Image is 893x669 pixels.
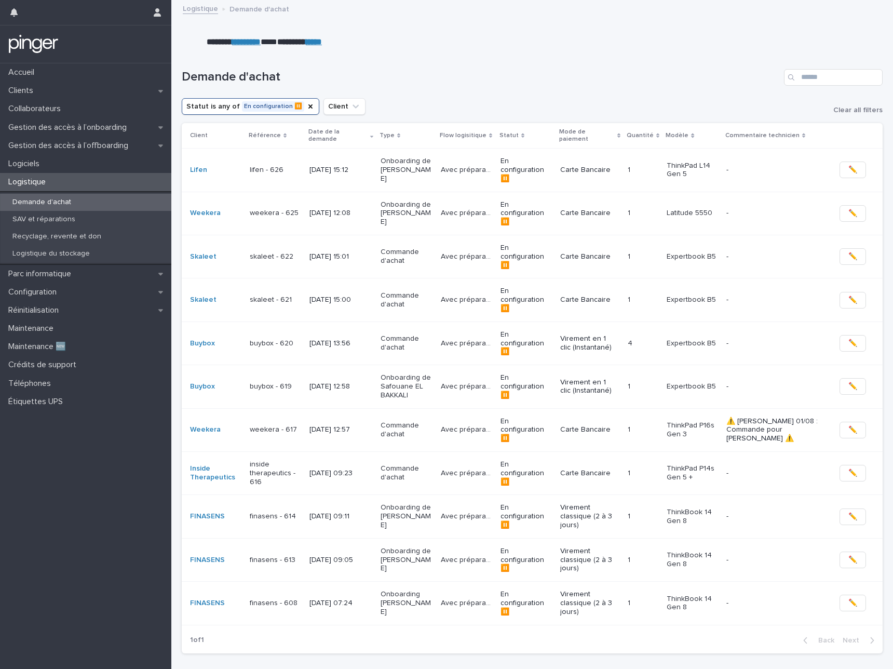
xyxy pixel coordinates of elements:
[441,510,494,521] p: Avec préparation 🛠️
[628,467,632,478] p: 1
[4,269,79,279] p: Parc informatique
[500,460,552,486] p: En configuration ⏸️
[190,166,207,175] a: Lifen
[308,126,368,145] p: Date de la demande
[840,595,866,611] button: ✏️
[726,296,827,304] p: -
[667,252,718,261] p: Expertbook B5
[309,252,361,261] p: [DATE] 15:01
[500,330,552,356] p: En configuration ⏸️
[848,512,857,522] span: ✏️
[441,164,494,175] p: Avec préparation 🛠️
[560,209,612,218] p: Carte Bancaire
[848,251,857,262] span: ✏️
[726,382,827,391] p: -
[628,380,632,391] p: 1
[667,382,718,391] p: Expertbook B5
[441,293,494,304] p: Avec préparation 🛠️
[182,192,883,235] tr: Weekera weekera - 625[DATE] 12:08Onboarding de [PERSON_NAME]Avec préparation 🛠️Avec préparation 🛠...
[309,382,361,391] p: [DATE] 12:58
[559,126,615,145] p: Mode de paiement
[381,334,432,352] p: Commande d'achat
[229,3,289,14] p: Demande d'achat
[190,209,221,218] a: Weekera
[560,378,612,396] p: Virement en 1 clic (Instantané)
[182,278,883,322] tr: Skaleet skaleet - 621[DATE] 15:00Commande d'achatAvec préparation 🛠️Avec préparation 🛠️ En config...
[825,106,883,114] button: Clear all filters
[190,339,215,348] a: Buybox
[4,141,137,151] p: Gestion des accès à l’offboarding
[500,287,552,313] p: En configuration ⏸️
[840,162,866,178] button: ✏️
[4,287,65,297] p: Configuration
[380,130,395,141] p: Type
[441,250,494,261] p: Avec préparation 🛠️
[667,508,718,526] p: ThinkBook 14 Gen 8
[833,106,883,114] span: Clear all filters
[726,512,827,521] p: -
[249,130,281,141] p: Référence
[628,554,632,565] p: 1
[726,469,827,478] p: -
[726,556,827,565] p: -
[309,166,361,175] p: [DATE] 15:12
[4,68,43,77] p: Accueil
[500,590,552,616] p: En configuration ⏸️
[4,177,54,187] p: Logistique
[848,208,857,219] span: ✏️
[4,86,42,96] p: Clients
[628,423,632,434] p: 1
[560,547,612,573] p: Virement classique (2 à 3 jours)
[500,244,552,270] p: En configuration ⏸️
[4,232,110,241] p: Recyclage, revente et don
[848,165,857,175] span: ✏️
[628,293,632,304] p: 1
[726,209,827,218] p: -
[441,554,494,565] p: Avec préparation 🛠️
[627,130,654,141] p: Quantité
[840,465,866,481] button: ✏️
[4,397,71,407] p: Étiquettes UPS
[182,235,883,278] tr: Skaleet skaleet - 622[DATE] 15:01Commande d'achatAvec préparation 🛠️Avec préparation 🛠️ En config...
[381,291,432,309] p: Commande d'achat
[500,503,552,529] p: En configuration ⏸️
[441,423,494,434] p: Avec préparation 🛠️
[500,200,552,226] p: En configuration ⏸️
[725,130,800,141] p: Commentaire technicien
[182,322,883,365] tr: Buybox buybox - 620[DATE] 13:56Commande d'achatAvec préparation 🛠️Avec préparation 🛠️ En configur...
[848,598,857,608] span: ✏️
[190,512,225,521] a: FINASENS
[667,551,718,569] p: ThinkBook 14 Gen 8
[182,365,883,408] tr: Buybox buybox - 619[DATE] 12:58Onboarding de Safouane EL BAKKALIAvec préparation 🛠️Avec préparati...
[182,70,780,85] h1: Demande d'achat
[250,425,301,434] p: weekera - 617
[250,296,301,304] p: skaleet - 621
[381,464,432,482] p: Commande d'achat
[182,98,319,115] button: Statut
[4,104,69,114] p: Collaborateurs
[667,421,718,439] p: ThinkPad P16s Gen 3
[182,582,883,625] tr: FINASENS finasens - 608[DATE] 07:24Onboarding [PERSON_NAME]Avec préparation 🛠️Avec préparation 🛠️...
[628,597,632,608] p: 1
[8,34,59,55] img: mTgBEunGTSyRkCgitkcU
[182,538,883,581] tr: FINASENS finasens - 613[DATE] 09:05Onboarding de [PERSON_NAME]Avec préparation 🛠️Avec préparation...
[499,130,519,141] p: Statut
[500,373,552,399] p: En configuration ⏸️
[667,595,718,612] p: ThinkBook 14 Gen 8
[4,324,62,333] p: Maintenance
[190,556,225,565] a: FINASENS
[381,373,432,399] p: Onboarding de Safouane EL BAKKALI
[840,509,866,525] button: ✏️
[560,425,612,434] p: Carte Bancaire
[250,252,301,261] p: skaleet - 622
[560,503,612,529] p: Virement classique (2 à 3 jours)
[309,469,361,478] p: [DATE] 09:23
[440,130,486,141] p: Flow logisitique
[182,149,883,192] tr: Lifen lifen - 626[DATE] 15:12Onboarding de [PERSON_NAME]Avec préparation 🛠️Avec préparation 🛠️ En...
[190,599,225,608] a: FINASENS
[784,69,883,86] input: Search
[190,252,217,261] a: Skaleet
[726,599,827,608] p: -
[560,166,612,175] p: Carte Bancaire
